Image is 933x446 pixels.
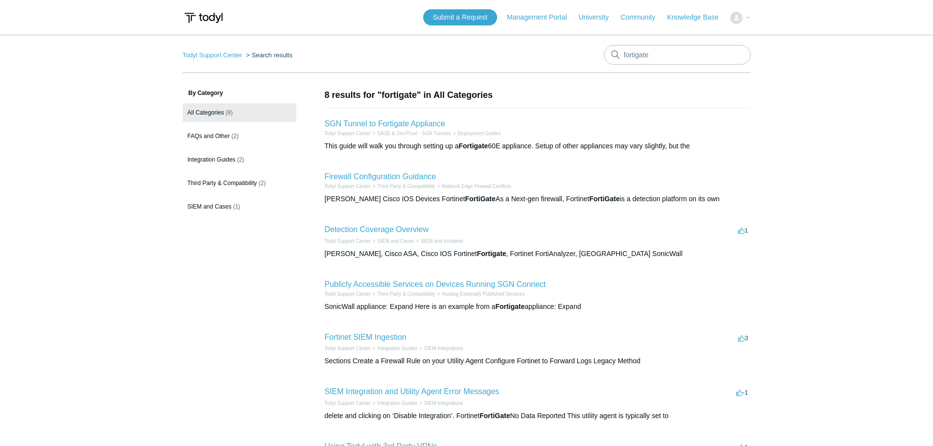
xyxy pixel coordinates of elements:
li: Hosting Externally Published Services [435,290,525,298]
span: Third Party & Compatibility [188,180,257,187]
li: Search results [244,51,292,59]
a: Integration Guides [377,346,417,351]
a: SIEM Integrations [424,400,463,406]
a: Fortinet SIEM Ingestion [325,333,407,341]
input: Search [604,45,751,65]
div: This guide will walk you through setting up a 60E appliance. Setup of other appliances may vary s... [325,141,751,151]
div: SonicWall appliance: Expand Here is an example from a appliance: Expand [325,302,751,312]
li: SIEM and Incidents [414,237,463,245]
a: SIEM and Cases (1) [183,197,296,216]
a: Hosting Externally Published Services [442,291,525,297]
a: Deployment Guides [457,131,501,136]
div: [PERSON_NAME], Cisco ASA, Cisco IOS Fortinet , Fortinet FortiAnalyzer, [GEOGRAPHIC_DATA] SonicWall [325,249,751,259]
li: Todyl Support Center [183,51,244,59]
span: All Categories [188,109,224,116]
em: Fortigate [495,303,525,310]
a: Todyl Support Center [325,400,371,406]
li: Todyl Support Center [325,345,371,352]
a: SASE & ZeroTrust - SGN Tunnels [377,131,451,136]
li: SASE & ZeroTrust - SGN Tunnels [370,130,451,137]
a: SIEM and Cases [377,238,414,244]
a: University [578,12,618,23]
li: Deployment Guides [451,130,501,137]
span: (2) [237,156,244,163]
span: 1 [738,227,748,234]
a: Network Edge Firewall Conflicts [442,184,511,189]
a: Todyl Support Center [183,51,242,59]
span: 3 [738,334,748,342]
li: SIEM Integrations [417,345,463,352]
a: FAQs and Other (2) [183,127,296,145]
em: Fortigate [458,142,488,150]
a: SIEM and Incidents [421,238,463,244]
span: (1) [233,203,240,210]
a: All Categories (8) [183,103,296,122]
li: Integration Guides [370,399,417,407]
a: SIEM Integration and Utility Agent Error Messages [325,387,500,396]
li: Network Edge Firewall Conflicts [435,183,511,190]
li: Integration Guides [370,345,417,352]
a: Todyl Support Center [325,238,371,244]
li: Todyl Support Center [325,290,371,298]
h1: 8 results for "fortigate" in All Categories [325,89,751,102]
span: SIEM and Cases [188,203,232,210]
span: (8) [226,109,233,116]
div: delete and clicking on ‘Disable Integration’. Fortinet No Data Reported This utility agent is typ... [325,411,751,421]
em: Fortigate [477,250,506,258]
a: Community [621,12,665,23]
a: Management Portal [507,12,576,23]
li: Todyl Support Center [325,237,371,245]
a: Detection Coverage Overview [325,225,429,234]
em: FortiGate [589,195,620,203]
div: Sections Create a Firewall Rule on your Utility Agent Configure Fortinet to Forward Logs Legacy M... [325,356,751,366]
a: Third Party & Compatibility [377,291,435,297]
em: FortiGate [465,195,496,203]
li: SIEM and Cases [370,237,414,245]
em: FortiGate [479,412,510,420]
a: Todyl Support Center [325,346,371,351]
a: Todyl Support Center [325,184,371,189]
span: Integration Guides [188,156,236,163]
span: FAQs and Other [188,133,230,140]
a: Integration Guides [377,400,417,406]
span: (2) [259,180,266,187]
a: Firewall Configuration Guidance [325,172,436,181]
a: Todyl Support Center [325,131,371,136]
a: Integration Guides (2) [183,150,296,169]
span: (2) [232,133,239,140]
div: [PERSON_NAME] Cisco IOS Devices Fortinet As a Next-gen firewall, Fortinet is a detection platform... [325,194,751,204]
a: Submit a Request [423,9,497,25]
h3: By Category [183,89,296,97]
a: Knowledge Base [667,12,728,23]
a: Todyl Support Center [325,291,371,297]
li: Todyl Support Center [325,183,371,190]
a: SGN Tunnel to Fortigate Appliance [325,119,445,128]
a: Third Party & Compatibility [377,184,435,189]
li: Todyl Support Center [325,130,371,137]
li: SIEM Integrations [417,399,463,407]
img: Todyl Support Center Help Center home page [183,9,224,27]
a: Publicly Accessible Services on Devices Running SGN Connect [325,280,546,288]
a: SIEM Integrations [424,346,463,351]
li: Third Party & Compatibility [370,183,435,190]
li: Todyl Support Center [325,399,371,407]
li: Third Party & Compatibility [370,290,435,298]
span: -1 [736,389,748,396]
a: Third Party & Compatibility (2) [183,174,296,192]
